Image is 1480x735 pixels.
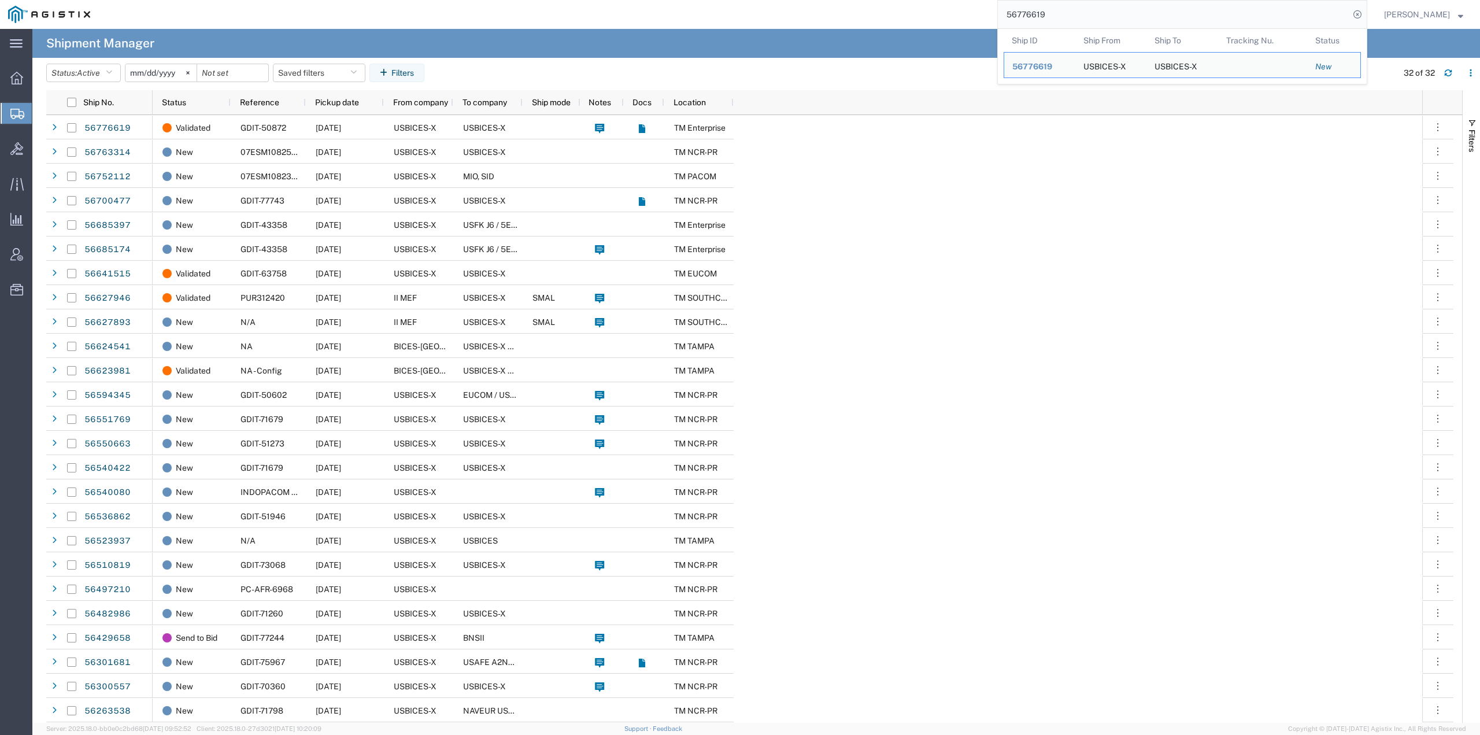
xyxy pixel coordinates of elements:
span: 09/09/2025 [316,706,341,715]
span: TM TAMPA [674,633,715,642]
span: GDIT-71798 [240,706,283,715]
a: 56641515 [84,265,131,283]
span: GDIT-75967 [240,658,285,667]
span: 09/04/2025 [316,682,341,691]
span: EUCOM / USAREUR [463,390,537,400]
span: 08/20/2025 [316,439,341,448]
span: New [176,237,193,261]
span: New [176,553,193,577]
span: TM NCR-PR [674,658,717,667]
a: Support [624,725,653,732]
span: New [176,456,193,480]
span: TM NCR-PR [674,560,717,570]
a: 56700477 [84,192,131,210]
th: Ship From [1075,29,1147,52]
a: 56685174 [84,241,131,259]
span: [DATE] 10:20:09 [275,725,321,732]
span: USBICES-X [463,269,506,278]
span: USBICES-X [463,317,506,327]
span: SMAL [532,317,555,327]
span: USBICES-X [463,196,506,205]
span: TM NCR-PR [674,706,717,715]
span: USBICES-X [463,293,506,302]
span: 08/19/2025 [316,512,341,521]
span: SMAL [532,293,555,302]
button: Filters [369,64,424,82]
span: GDIT-50602 [240,390,287,400]
span: TM NCR-PR [674,609,717,618]
span: Validated [176,286,210,310]
span: New [176,407,193,431]
span: USBICES-X [394,415,436,424]
span: USBICES-X [394,196,436,205]
span: New [176,480,193,504]
a: 56551769 [84,411,131,429]
th: Ship ID [1004,29,1075,52]
span: New [176,674,193,699]
span: 09/09/2025 [316,147,341,157]
span: 07ESM1082579 [240,147,301,157]
span: 08/19/2025 [316,536,341,545]
span: GDIT-77743 [240,196,284,205]
a: 56540080 [84,483,131,502]
span: Active [77,68,100,77]
span: USBICES-X [394,609,436,618]
span: New [176,164,193,189]
span: USBICES-X [394,245,436,254]
span: TM NCR-PR [674,682,717,691]
span: Validated [176,359,210,383]
span: NA - Config [240,366,282,375]
span: Server: 2025.18.0-bb0e0c2bd68 [46,725,191,732]
span: 09/02/2025 [316,220,341,230]
span: USBICES-X [394,560,436,570]
span: From company [393,98,448,107]
span: USBICES-X [463,415,506,424]
div: USBICES-X [1155,53,1197,77]
span: New [176,431,193,456]
span: TM TAMPA [674,536,715,545]
span: USBICES [463,536,498,545]
span: USBICES-X Logistics [463,342,541,351]
span: TM NCR-PR [674,415,717,424]
span: New [176,189,193,213]
span: Location [674,98,706,107]
span: USFK J6 / 5EK325 KOAM [463,245,558,254]
span: TM NCR-PR [674,463,717,472]
span: USBICES-X [463,682,506,691]
span: New [176,650,193,674]
span: TM TAMPA [674,366,715,375]
span: 09/09/2025 [316,609,341,618]
span: USBICES-X [394,439,436,448]
span: Reference [240,98,279,107]
span: 08/22/2025 [316,487,341,497]
span: USBICES-X [394,220,436,230]
span: 08/14/2025 [316,585,341,594]
span: USBICES-X [394,172,436,181]
span: TM NCR-PR [674,512,717,521]
span: USBICES-X [463,147,506,157]
input: Not set [197,64,268,82]
button: Status:Active [46,64,121,82]
a: 56536862 [84,508,131,526]
span: TM NCR-PR [674,487,717,497]
span: USBICES-X [394,269,436,278]
span: USFK J6 / 5EK325 KOAM [463,220,558,230]
span: TM NCR-PR [674,390,717,400]
span: USBICES-X [463,463,506,472]
span: Validated [176,261,210,286]
span: GDIT-73068 [240,560,286,570]
th: Status [1307,29,1361,52]
a: Feedback [653,725,682,732]
span: TM NCR-PR [674,585,717,594]
a: 56594345 [84,386,131,405]
span: GDIT-43358 [240,220,287,230]
a: 56685397 [84,216,131,235]
span: New [176,504,193,529]
span: Notes [589,98,611,107]
span: TM TAMPA [674,342,715,351]
span: 08/19/2025 [316,463,341,472]
div: New [1315,61,1352,73]
a: 56482986 [84,605,131,623]
table: Search Results [1004,29,1367,84]
span: USBICES-X [394,512,436,521]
